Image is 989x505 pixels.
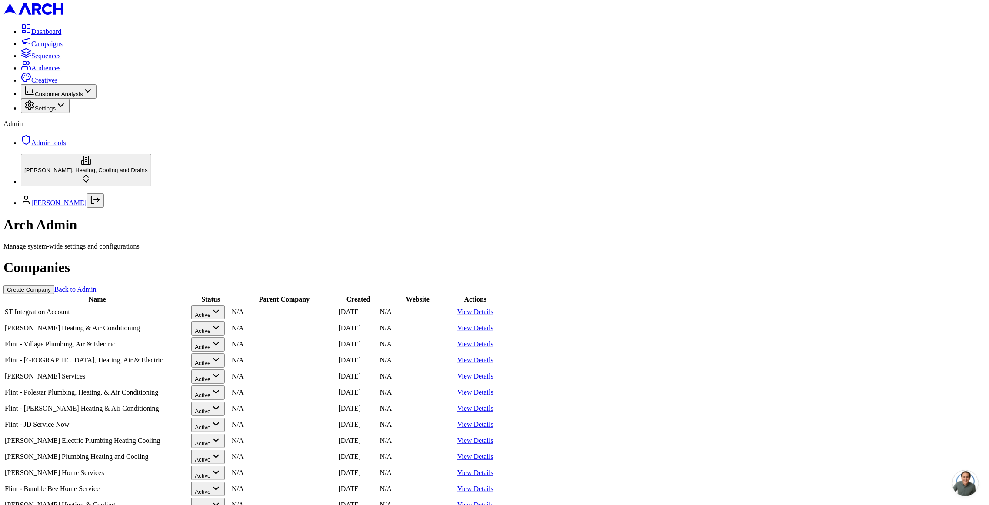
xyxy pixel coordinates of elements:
td: [DATE] [338,433,379,449]
td: Flint - Bumble Bee Home Service [4,482,190,497]
th: Website [380,295,456,304]
a: View Details [457,340,493,348]
td: Flint - JD Service Now [4,417,190,432]
td: [DATE] [338,321,379,336]
span: Admin tools [31,139,66,146]
span: Audiences [31,64,61,72]
td: Flint - [PERSON_NAME] Heating & Air Conditioning [4,401,190,416]
th: Status [191,295,230,304]
span: Creatives [31,76,57,84]
td: N/A [380,465,456,481]
th: Name [4,295,190,304]
a: View Details [457,485,493,492]
td: [DATE] [338,305,379,320]
th: Parent Company [231,295,337,304]
a: View Details [457,308,493,316]
td: [PERSON_NAME] Home Services [4,465,190,481]
a: View Details [457,469,493,476]
td: N/A [231,337,337,352]
td: N/A [380,449,456,465]
button: Settings [21,99,70,113]
div: Manage system-wide settings and configurations [3,243,986,250]
td: N/A [380,337,456,352]
td: N/A [231,369,337,384]
td: N/A [231,305,337,320]
a: View Details [457,453,493,460]
td: [DATE] [338,369,379,384]
button: Create Company [3,285,54,294]
th: Created [338,295,379,304]
button: [PERSON_NAME], Heating, Cooling and Drains [21,154,151,186]
a: View Details [457,421,493,428]
a: Creatives [21,76,57,84]
td: N/A [231,353,337,368]
td: N/A [380,433,456,449]
td: Flint - Polestar Plumbing, Heating, & Air Conditioning [4,385,190,400]
a: Audiences [21,64,61,72]
td: N/A [380,401,456,416]
td: N/A [380,482,456,497]
th: Actions [457,295,494,304]
a: Back to Admin [54,286,97,293]
span: [PERSON_NAME], Heating, Cooling and Drains [24,167,148,173]
td: N/A [231,449,337,465]
a: View Details [457,437,493,444]
a: Campaigns [21,40,63,47]
td: N/A [380,417,456,432]
td: [DATE] [338,417,379,432]
h1: Arch Admin [3,217,986,233]
td: [DATE] [338,401,379,416]
td: Flint - Village Plumbing, Air & Electric [4,337,190,352]
a: View Details [457,324,493,332]
a: Dashboard [21,28,61,35]
h1: Companies [3,259,986,276]
td: N/A [231,482,337,497]
a: View Details [457,372,493,380]
td: N/A [231,465,337,481]
td: N/A [380,321,456,336]
a: View Details [457,356,493,364]
td: [DATE] [338,449,379,465]
span: Dashboard [31,28,61,35]
button: Log out [87,193,104,208]
td: [DATE] [338,337,379,352]
td: N/A [231,433,337,449]
a: Sequences [21,52,61,60]
td: [DATE] [338,385,379,400]
div: Open chat [952,470,979,496]
td: N/A [380,385,456,400]
td: [PERSON_NAME] Electric Plumbing Heating Cooling [4,433,190,449]
td: [DATE] [338,465,379,481]
td: Flint - [GEOGRAPHIC_DATA], Heating, Air & Electric [4,353,190,368]
span: Customer Analysis [35,91,83,97]
td: N/A [380,353,456,368]
td: N/A [231,417,337,432]
span: Sequences [31,52,61,60]
td: [DATE] [338,482,379,497]
td: [PERSON_NAME] Plumbing Heating and Cooling [4,449,190,465]
button: Customer Analysis [21,84,97,99]
td: N/A [231,401,337,416]
td: N/A [231,385,337,400]
a: View Details [457,405,493,412]
td: [DATE] [338,353,379,368]
td: [PERSON_NAME] Services [4,369,190,384]
div: Admin [3,120,986,128]
span: Settings [35,105,56,112]
td: N/A [231,321,337,336]
a: [PERSON_NAME] [31,199,87,206]
span: Campaigns [31,40,63,47]
td: N/A [380,369,456,384]
a: Admin tools [21,139,66,146]
td: N/A [380,305,456,320]
td: [PERSON_NAME] Heating & Air Conditioning [4,321,190,336]
td: ST Integration Account [4,305,190,320]
a: View Details [457,389,493,396]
